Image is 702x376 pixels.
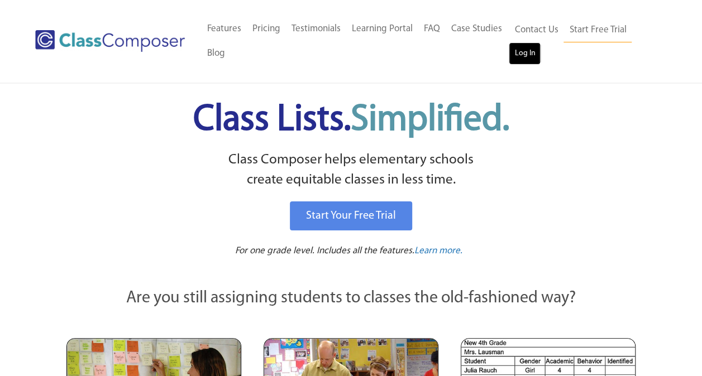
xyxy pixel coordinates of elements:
a: Contact Us [509,18,563,42]
img: Class Composer [35,30,185,52]
nav: Header Menu [509,18,658,65]
p: Class Composer helps elementary schools create equitable classes in less time. [65,150,638,191]
a: Testimonials [286,17,346,41]
span: Start Your Free Trial [306,210,396,221]
a: Start Free Trial [563,18,632,43]
a: FAQ [418,17,446,41]
nav: Header Menu [202,17,509,66]
span: Class Lists. [193,102,509,138]
a: Features [202,17,247,41]
a: Learn more. [414,244,462,258]
a: Case Studies [446,17,508,41]
span: Simplified. [351,102,509,138]
p: Are you still assigning students to classes the old-fashioned way? [66,286,636,311]
span: Learn more. [414,246,462,256]
span: For one grade level. Includes all the features. [235,246,414,256]
a: Learning Portal [346,17,418,41]
a: Log In [509,42,541,65]
a: Start Your Free Trial [290,201,412,230]
a: Pricing [247,17,286,41]
a: Blog [202,41,231,66]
